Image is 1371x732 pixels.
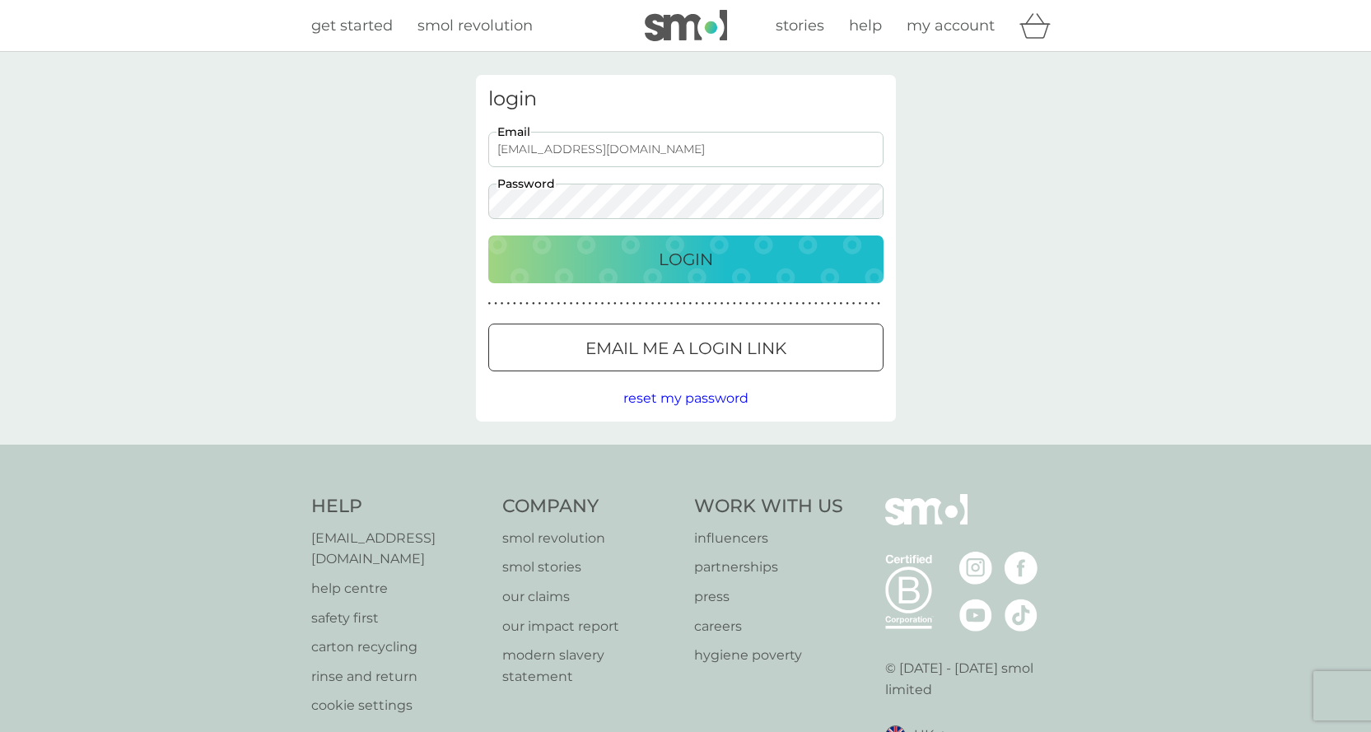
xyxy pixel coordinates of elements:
button: Email me a login link [488,324,884,371]
p: our impact report [502,616,678,637]
p: ● [771,300,774,308]
p: ● [840,300,843,308]
p: Login [659,246,713,273]
p: ● [833,300,837,308]
p: ● [821,300,824,308]
p: ● [576,300,579,308]
p: ● [764,300,767,308]
p: ● [620,300,623,308]
button: Login [488,235,884,283]
p: ● [651,300,655,308]
a: safety first [311,608,487,629]
p: ● [613,300,617,308]
a: rinse and return [311,666,487,688]
div: basket [1019,9,1061,42]
a: stories [776,14,824,38]
p: ● [626,300,629,308]
p: ● [539,300,542,308]
p: ● [695,300,698,308]
p: ● [790,300,793,308]
p: ● [846,300,849,308]
p: ● [827,300,830,308]
p: ● [852,300,856,308]
span: stories [776,16,824,35]
a: press [694,586,843,608]
p: ● [739,300,743,308]
p: ● [551,300,554,308]
p: ● [557,300,560,308]
p: ● [720,300,724,308]
p: ● [544,300,548,308]
p: ● [582,300,585,308]
p: ● [858,300,861,308]
a: our claims [502,586,678,608]
p: ● [607,300,610,308]
p: ● [683,300,686,308]
h4: Work With Us [694,494,843,520]
p: ● [520,300,523,308]
p: ● [795,300,799,308]
p: influencers [694,528,843,549]
p: ● [639,300,642,308]
img: visit the smol Instagram page [959,552,992,585]
p: ● [733,300,736,308]
p: ● [783,300,786,308]
img: visit the smol Youtube page [959,599,992,632]
p: ● [501,300,504,308]
h3: login [488,87,884,111]
p: ● [532,300,535,308]
p: ● [752,300,755,308]
p: ● [632,300,636,308]
p: ● [525,300,529,308]
h4: Company [502,494,678,520]
span: my account [907,16,995,35]
img: smol [645,10,727,41]
img: visit the smol Facebook page [1005,552,1038,585]
p: ● [776,300,780,308]
button: reset my password [623,388,748,409]
span: reset my password [623,390,748,406]
span: smol revolution [417,16,533,35]
a: my account [907,14,995,38]
p: ● [802,300,805,308]
a: [EMAIL_ADDRESS][DOMAIN_NAME] [311,528,487,570]
p: ● [601,300,604,308]
h4: Help [311,494,487,520]
img: visit the smol Tiktok page [1005,599,1038,632]
p: ● [871,300,874,308]
p: ● [494,300,497,308]
a: modern slavery statement [502,645,678,687]
p: © [DATE] - [DATE] smol limited [885,658,1061,700]
a: help centre [311,578,487,599]
a: cookie settings [311,695,487,716]
a: get started [311,14,393,38]
p: ● [702,300,705,308]
p: ● [714,300,717,308]
p: ● [707,300,711,308]
p: ● [758,300,761,308]
p: ● [506,300,510,308]
a: smol revolution [417,14,533,38]
a: smol revolution [502,528,678,549]
p: ● [808,300,811,308]
p: careers [694,616,843,637]
p: ● [865,300,868,308]
img: smol [885,494,968,550]
p: hygiene poverty [694,645,843,666]
a: partnerships [694,557,843,578]
p: ● [563,300,567,308]
p: ● [670,300,674,308]
p: ● [513,300,516,308]
a: smol stories [502,557,678,578]
p: ● [645,300,648,308]
p: ● [664,300,667,308]
p: ● [689,300,692,308]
